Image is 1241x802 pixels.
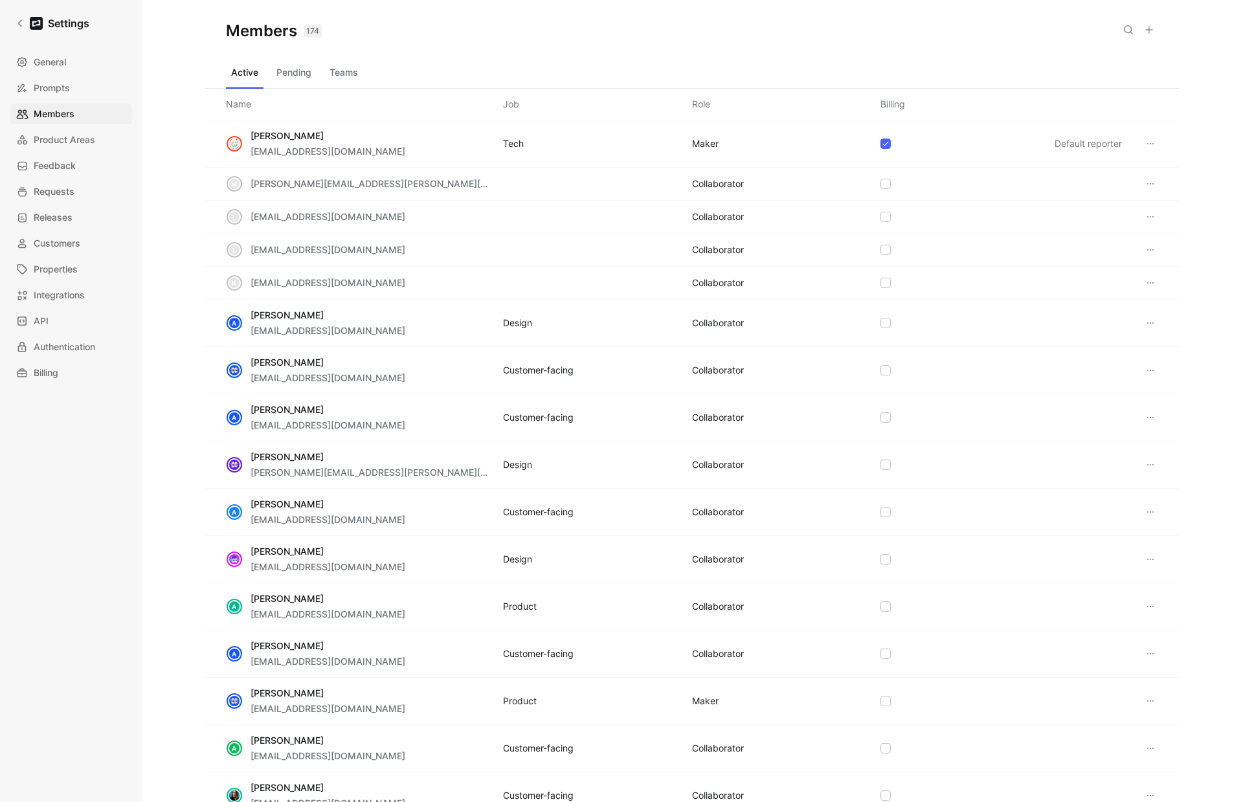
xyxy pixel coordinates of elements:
div: COLLABORATOR [692,275,744,291]
button: Active [226,62,263,83]
div: l [228,210,241,223]
span: [EMAIL_ADDRESS][DOMAIN_NAME] [251,277,405,288]
button: Pending [271,62,317,83]
span: [PERSON_NAME] [251,404,324,415]
span: [PERSON_NAME] [251,130,324,141]
div: COLLABORATOR [692,176,744,192]
a: Authentication [10,337,132,357]
span: [EMAIL_ADDRESS][DOMAIN_NAME] [251,656,405,667]
div: Design [503,551,532,567]
span: [PERSON_NAME] [251,309,324,320]
span: Billing [34,365,58,381]
span: [PERSON_NAME] [251,357,324,368]
div: MAKER [692,136,719,151]
div: COLLABORATOR [692,599,744,614]
img: avatar [228,695,241,707]
div: A [228,600,241,613]
img: avatar [228,364,241,377]
a: Feedback [10,155,132,176]
span: [EMAIL_ADDRESS][DOMAIN_NAME] [251,244,405,255]
img: avatar [228,458,241,471]
span: [PERSON_NAME] [251,640,324,651]
div: A [228,647,241,660]
div: COLLABORATOR [692,457,744,473]
span: [EMAIL_ADDRESS][DOMAIN_NAME] [251,372,405,383]
img: avatar [228,137,241,150]
a: Properties [10,259,132,280]
div: MAKER [692,693,719,709]
span: [EMAIL_ADDRESS][DOMAIN_NAME] [251,419,405,430]
span: [EMAIL_ADDRESS][DOMAIN_NAME] [251,211,405,222]
div: COLLABORATOR [692,551,744,567]
div: Customer-facing [503,362,574,378]
a: Releases [10,207,132,228]
span: Default reporter [1055,138,1122,149]
a: Billing [10,362,132,383]
div: Tech [503,136,524,151]
div: l [228,243,241,256]
span: [EMAIL_ADDRESS][DOMAIN_NAME] [251,750,405,761]
div: A [228,742,241,755]
div: COLLABORATOR [692,315,744,331]
div: Job [503,96,519,112]
div: k [228,276,241,289]
div: COLLABORATOR [692,504,744,520]
div: COLLABORATOR [692,646,744,662]
div: Customer-facing [503,741,574,756]
a: Settings [10,10,95,36]
div: Customer-facing [503,504,574,520]
a: Members [10,104,132,124]
a: General [10,52,132,72]
span: Prompts [34,80,70,96]
div: Product [503,599,537,614]
span: Releases [34,210,73,225]
span: General [34,54,66,70]
div: A [228,506,241,518]
div: COLLABORATOR [692,410,744,425]
span: [EMAIL_ADDRESS][DOMAIN_NAME] [251,514,405,525]
span: Feedback [34,158,76,173]
span: Customers [34,236,80,251]
a: Requests [10,181,132,202]
div: COLLABORATOR [692,741,744,756]
div: Role [692,96,710,112]
button: Teams [324,62,363,83]
div: A [228,411,241,424]
span: Members [34,106,74,122]
img: avatar [228,553,241,566]
span: Properties [34,262,78,277]
span: [PERSON_NAME] [251,782,324,793]
span: API [34,313,49,329]
span: [PERSON_NAME] [251,546,324,557]
span: [EMAIL_ADDRESS][DOMAIN_NAME] [251,608,405,619]
a: API [10,311,132,331]
span: [PERSON_NAME] [251,593,324,604]
span: Requests [34,184,74,199]
span: [PERSON_NAME] [251,498,324,509]
div: COLLABORATOR [692,362,744,378]
img: avatar [228,789,241,802]
span: Authentication [34,339,95,355]
span: [PERSON_NAME] [251,735,324,746]
span: [PERSON_NAME][EMAIL_ADDRESS][PERSON_NAME][DOMAIN_NAME] [251,178,552,189]
span: [PERSON_NAME] [251,687,324,698]
a: Integrations [10,285,132,306]
span: [EMAIL_ADDRESS][DOMAIN_NAME] [251,703,405,714]
div: 174 [304,25,322,38]
div: m [228,177,241,190]
a: Product Areas [10,129,132,150]
div: Design [503,457,532,473]
div: Product [503,693,537,709]
h1: Settings [48,16,89,31]
div: COLLABORATOR [692,209,744,225]
div: COLLABORATOR [692,242,744,258]
span: Integrations [34,287,85,303]
div: Design [503,315,532,331]
span: [PERSON_NAME] [251,451,324,462]
span: Product Areas [34,132,95,148]
div: Billing [880,96,905,112]
span: [EMAIL_ADDRESS][DOMAIN_NAME] [251,146,405,157]
span: [EMAIL_ADDRESS][DOMAIN_NAME] [251,561,405,572]
span: [EMAIL_ADDRESS][DOMAIN_NAME] [251,325,405,336]
h1: Members [226,21,322,41]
